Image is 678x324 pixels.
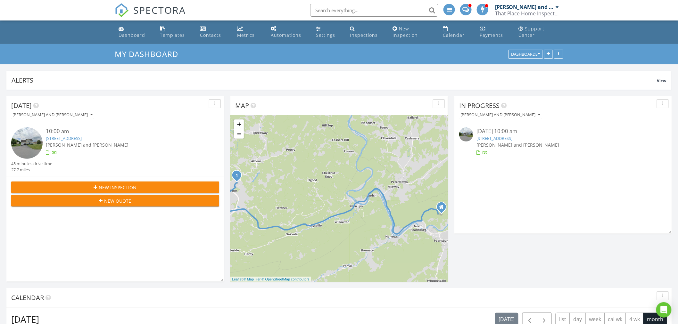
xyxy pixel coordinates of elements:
a: [STREET_ADDRESS] [476,135,512,141]
a: My Dashboard [115,49,184,59]
img: streetview [459,127,473,142]
a: Dashboard [116,23,153,41]
a: Templates [158,23,193,41]
img: The Best Home Inspection Software - Spectora [115,3,129,17]
a: [STREET_ADDRESS] [46,135,82,141]
div: Open Intercom Messenger [656,302,672,318]
div: 136 Wilshire Cir, Princeton, WV 24739 [237,175,241,179]
a: Leaflet [232,277,243,281]
div: Metrics [237,32,255,38]
span: Map [235,101,249,110]
span: In Progress [459,101,500,110]
div: Calendar [443,32,465,38]
a: Zoom out [234,129,244,139]
a: 10:00 am [STREET_ADDRESS] [PERSON_NAME] and [PERSON_NAME] 45 minutes drive time 27.7 miles [11,127,219,173]
div: [DATE] 10:00 am [476,127,650,135]
span: New Inspection [99,184,137,191]
div: | [230,277,311,282]
button: New Inspection [11,182,219,193]
div: [PERSON_NAME] and [PERSON_NAME] [12,113,93,117]
span: Calendar [11,293,44,302]
span: [DATE] [11,101,32,110]
div: Contacts [200,32,221,38]
a: Calendar [441,23,472,41]
a: © OpenStreetMap contributors [262,277,310,281]
button: New Quote [11,195,219,207]
div: Support Center [518,26,544,38]
span: New Quote [104,198,131,204]
a: © MapTiler [244,277,261,281]
button: [PERSON_NAME] and [PERSON_NAME] [11,111,94,119]
img: streetview [11,127,43,159]
i: 1 [236,174,238,178]
div: 513 Cross Ave., Pearisburg VA 24134 [442,207,445,211]
a: Contacts [197,23,229,41]
span: SPECTORA [133,3,186,17]
div: New Inspection [393,26,418,38]
div: Templates [160,32,185,38]
div: 27.7 miles [11,167,52,173]
div: [PERSON_NAME] and [PERSON_NAME] [460,113,541,117]
div: Settings [316,32,335,38]
a: Support Center [516,23,562,41]
span: [PERSON_NAME] and [PERSON_NAME] [46,142,128,148]
div: Inspections [350,32,378,38]
div: Alerts [12,76,657,85]
button: [PERSON_NAME] and [PERSON_NAME] [459,111,542,119]
div: 10:00 am [46,127,202,135]
a: Payments [477,23,511,41]
a: New Inspection [390,23,435,41]
span: View [657,78,666,84]
div: Payments [480,32,503,38]
div: 45 minutes drive time [11,161,52,167]
a: [DATE] 10:00 am [STREET_ADDRESS] [PERSON_NAME] and [PERSON_NAME] [459,127,667,156]
button: Dashboards [508,50,543,59]
div: [PERSON_NAME] and [PERSON_NAME] [495,4,554,10]
input: Search everything... [310,4,438,17]
span: [PERSON_NAME] and [PERSON_NAME] [476,142,559,148]
div: Automations [271,32,301,38]
a: Zoom in [234,119,244,129]
a: Automations (Advanced) [268,23,309,41]
div: Dashboards [511,52,540,57]
a: SPECTORA [115,9,186,22]
div: That Place Home Inspections, LLC [495,10,559,17]
a: Inspections [348,23,385,41]
a: Metrics [235,23,263,41]
div: Dashboard [119,32,145,38]
a: Settings [314,23,343,41]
